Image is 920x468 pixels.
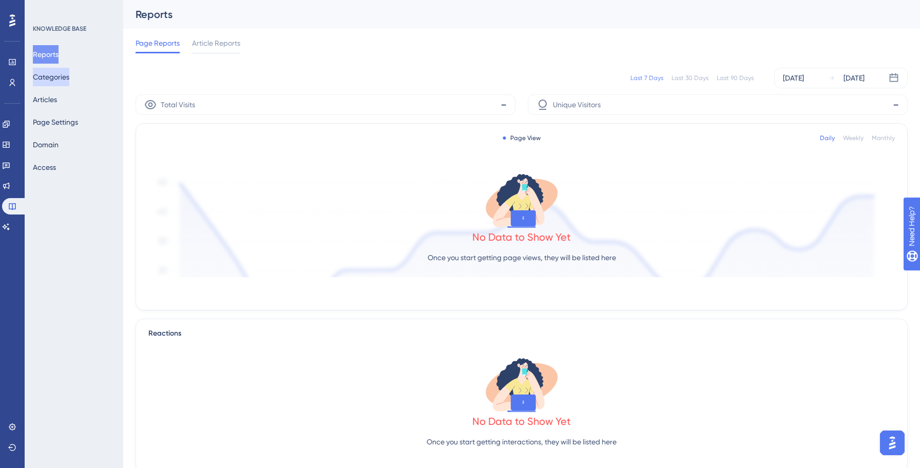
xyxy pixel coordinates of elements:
div: [DATE] [844,72,865,84]
p: Once you start getting page views, they will be listed here [428,251,616,264]
div: Reactions [148,327,895,340]
div: Last 90 Days [717,74,754,82]
span: Page Reports [136,37,180,49]
div: No Data to Show Yet [472,230,571,244]
div: Page View [503,134,541,142]
div: No Data to Show Yet [472,414,571,428]
button: Categories [33,68,69,86]
button: Page Settings [33,113,78,131]
div: Daily [820,134,835,142]
button: Domain [33,135,59,154]
iframe: UserGuiding AI Assistant Launcher [877,427,908,458]
p: Once you start getting interactions, they will be listed here [427,436,617,448]
span: - [501,96,507,113]
div: Weekly [843,134,864,142]
div: Last 30 Days [672,74,708,82]
button: Reports [33,45,59,64]
div: Last 7 Days [630,74,663,82]
button: Access [33,158,56,177]
span: - [893,96,899,113]
button: Articles [33,90,57,109]
span: Need Help? [24,3,64,15]
div: Reports [136,7,882,22]
span: Total Visits [161,99,195,111]
div: [DATE] [783,72,804,84]
span: Unique Visitors [553,99,601,111]
span: Article Reports [192,37,240,49]
div: KNOWLEDGE BASE [33,25,86,33]
div: Monthly [872,134,895,142]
